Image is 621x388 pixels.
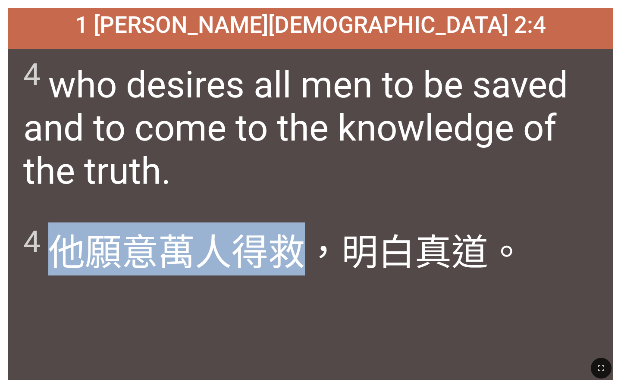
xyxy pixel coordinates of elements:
[305,231,525,274] wg4982: ，明白
[232,231,525,274] wg444: 得救
[158,231,525,274] wg2309: 萬
[23,222,525,275] span: 他
[75,12,546,38] span: 1 [PERSON_NAME][DEMOGRAPHIC_DATA] 2:4
[195,231,525,274] wg3956: 人
[23,56,598,193] span: who desires all men to be saved and to come to the knowledge of the truth.
[85,231,525,274] wg3739: 願意
[23,224,41,260] sup: 4
[415,231,525,274] wg1922: 真道
[23,56,41,92] sup: 4
[488,231,525,274] wg225: 。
